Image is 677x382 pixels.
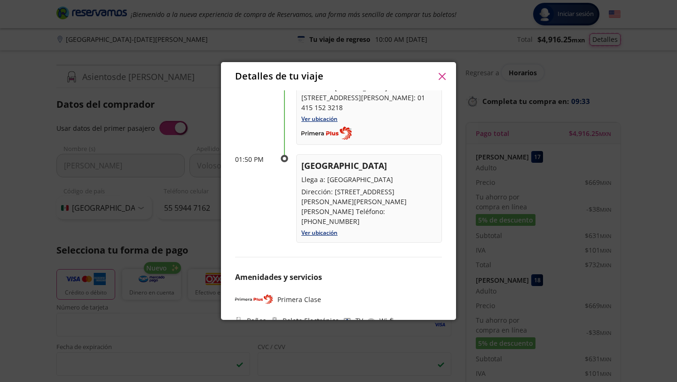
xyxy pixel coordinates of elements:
[247,316,266,326] p: Baños
[301,127,352,140] img: Completo_color__1_.png
[301,229,338,237] a: Ver ubicación
[301,175,437,184] p: Llega a: [GEOGRAPHIC_DATA]
[235,154,273,164] p: 01:50 PM
[301,115,338,123] a: Ver ubicación
[301,187,437,226] p: Dirección: [STREET_ADDRESS][PERSON_NAME][PERSON_NAME][PERSON_NAME] Teléfono: [PHONE_NUMBER]
[355,316,363,326] p: TV
[235,292,273,306] img: PRIMERA PLUS
[301,159,437,172] p: [GEOGRAPHIC_DATA]
[235,69,323,83] p: Detalles de tu viaje
[277,294,321,304] p: Primera Clase
[283,316,339,326] p: Boleto Electrónico
[301,83,437,112] p: Dirección: [PERSON_NAME][STREET_ADDRESS][PERSON_NAME]: 01 415 152 3218
[379,316,394,326] p: Wi-fi
[235,271,442,283] p: Amenidades y servicios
